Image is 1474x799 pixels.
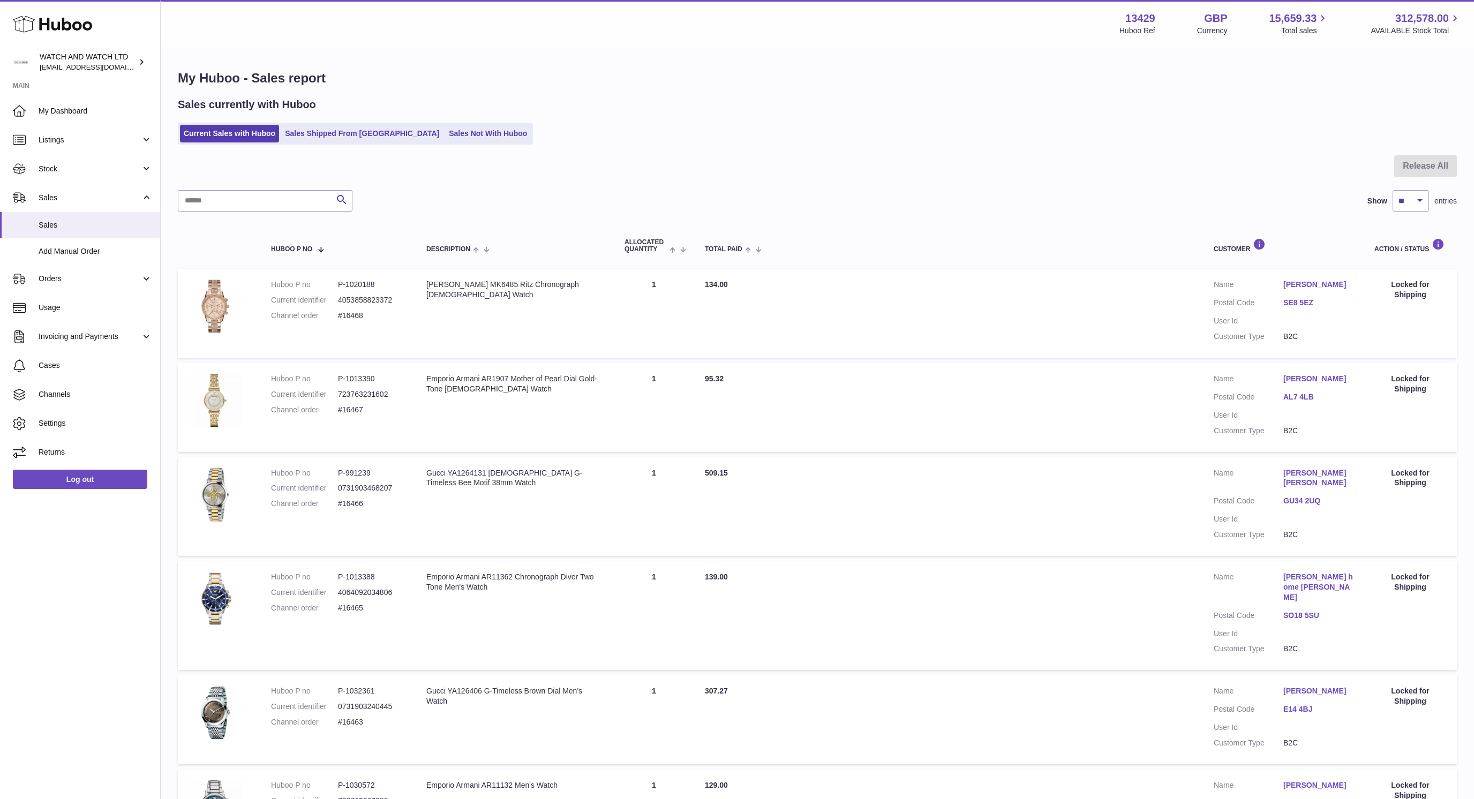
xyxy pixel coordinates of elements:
a: Log out [13,470,147,489]
td: 1 [614,457,694,556]
img: 1718062156.jpg [189,468,242,522]
a: SE8 5EZ [1283,298,1353,308]
div: Gucci YA126406 G-Timeless Brown Dial Men's Watch [426,686,603,706]
dd: P-1032361 [338,686,405,696]
div: Huboo Ref [1119,26,1155,36]
img: baris@watchandwatch.co.uk [13,54,29,70]
span: Invoicing and Payments [39,331,141,342]
label: Show [1367,196,1387,206]
dd: B2C [1283,530,1353,540]
dt: Huboo P no [271,374,338,384]
span: 139.00 [705,572,728,581]
span: 129.00 [705,781,728,789]
div: Locked for Shipping [1374,280,1446,300]
strong: GBP [1204,11,1227,26]
a: GU34 2UQ [1283,496,1353,506]
dt: Customer Type [1214,530,1283,540]
img: 1727865049.jpg [189,374,242,427]
span: Cases [39,360,152,371]
span: My Dashboard [39,106,152,116]
dt: Current identifier [271,389,338,399]
span: entries [1434,196,1457,206]
dt: User Id [1214,316,1283,326]
dd: B2C [1283,738,1353,748]
dt: Channel order [271,311,338,321]
a: [PERSON_NAME] [1283,686,1353,696]
span: 134.00 [705,280,728,289]
dd: 0731903240445 [338,702,405,712]
img: 1727864930.jpg [189,572,242,625]
dt: Huboo P no [271,572,338,582]
a: [PERSON_NAME] [1283,374,1353,384]
div: Emporio Armani AR11362 Chronograph Diver Two Tone Men's Watch [426,572,603,592]
dt: Huboo P no [271,468,338,478]
dd: 4064092034806 [338,587,405,598]
div: Emporio Armani AR1907 Mother of Pearl Dial Gold-Tone [DEMOGRAPHIC_DATA] Watch [426,374,603,394]
td: 1 [614,269,694,358]
a: Sales Shipped From [GEOGRAPHIC_DATA] [281,125,443,142]
a: 312,578.00 AVAILABLE Stock Total [1371,11,1461,36]
dd: P-991239 [338,468,405,478]
dd: P-1020188 [338,280,405,290]
dt: User Id [1214,722,1283,733]
dd: #16463 [338,717,405,727]
h2: Sales currently with Huboo [178,97,316,112]
span: Huboo P no [271,246,312,253]
dt: Customer Type [1214,644,1283,654]
dt: Postal Code [1214,610,1283,623]
dt: Customer Type [1214,426,1283,436]
dd: 723763231602 [338,389,405,399]
span: Sales [39,193,141,203]
div: Locked for Shipping [1374,468,1446,488]
dt: Customer Type [1214,738,1283,748]
dd: #16468 [338,311,405,321]
h1: My Huboo - Sales report [178,70,1457,87]
span: Total sales [1281,26,1329,36]
dt: Customer Type [1214,331,1283,342]
img: 1739732411.jpg [189,686,242,740]
span: Orders [39,274,141,284]
span: [EMAIL_ADDRESS][DOMAIN_NAME] [40,63,157,71]
td: 1 [614,561,694,670]
span: 312,578.00 [1395,11,1449,26]
a: E14 4BJ [1283,704,1353,714]
span: Total paid [705,246,742,253]
dt: Current identifier [271,587,338,598]
dd: B2C [1283,331,1353,342]
span: Channels [39,389,152,399]
a: 15,659.33 Total sales [1269,11,1329,36]
dt: Name [1214,572,1283,605]
dt: Current identifier [271,295,338,305]
a: AL7 4LB [1283,392,1353,402]
span: Listings [39,135,141,145]
dt: Name [1214,374,1283,387]
a: SO18 5SU [1283,610,1353,621]
a: Sales Not With Huboo [445,125,531,142]
span: Description [426,246,470,253]
dt: Huboo P no [271,780,338,790]
dd: B2C [1283,426,1353,436]
td: 1 [614,675,694,764]
img: 1731592359.jpg [189,280,242,333]
dt: User Id [1214,410,1283,420]
td: 1 [614,363,694,452]
a: [PERSON_NAME] [1283,780,1353,790]
span: AVAILABLE Stock Total [1371,26,1461,36]
span: Sales [39,220,152,230]
dd: #16466 [338,499,405,509]
span: Add Manual Order [39,246,152,257]
dt: Huboo P no [271,686,338,696]
dt: Current identifier [271,483,338,493]
dt: Channel order [271,499,338,509]
dt: Name [1214,686,1283,699]
span: Stock [39,164,141,174]
dt: User Id [1214,629,1283,639]
span: 15,659.33 [1269,11,1317,26]
dt: Channel order [271,603,338,613]
dd: #16465 [338,603,405,613]
div: Locked for Shipping [1374,374,1446,394]
span: Returns [39,447,152,457]
dt: Current identifier [271,702,338,712]
span: ALLOCATED Quantity [625,239,667,253]
dt: Channel order [271,405,338,415]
